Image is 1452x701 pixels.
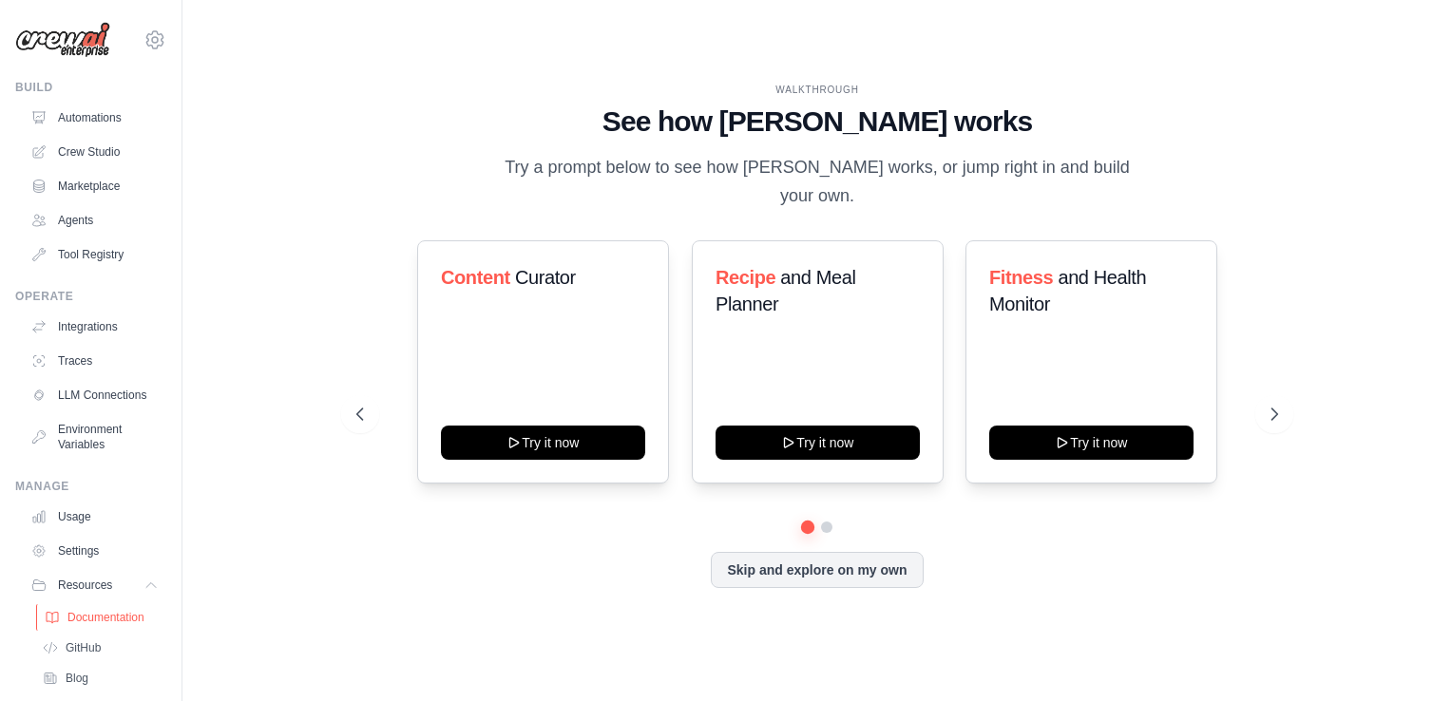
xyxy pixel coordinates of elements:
p: Try a prompt below to see how [PERSON_NAME] works, or jump right in and build your own. [498,154,1137,210]
span: Recipe [716,267,775,288]
iframe: Chat Widget [1357,610,1452,701]
span: GitHub [66,640,101,655]
span: Content [441,267,510,288]
div: Manage [15,479,166,494]
button: Try it now [441,426,645,460]
img: Logo [15,22,110,58]
a: Usage [23,502,166,532]
a: LLM Connections [23,380,166,410]
a: Crew Studio [23,137,166,167]
button: Resources [23,570,166,600]
button: Try it now [716,426,920,460]
h1: See how [PERSON_NAME] works [356,104,1278,139]
div: WALKTHROUGH [356,83,1278,97]
a: Integrations [23,312,166,342]
span: Documentation [67,610,144,625]
div: Operate [15,289,166,304]
a: Traces [23,346,166,376]
a: GitHub [34,635,166,661]
a: Blog [34,665,166,692]
a: Automations [23,103,166,133]
a: Agents [23,205,166,236]
a: Marketplace [23,171,166,201]
a: Environment Variables [23,414,166,460]
a: Tool Registry [23,239,166,270]
span: Curator [515,267,576,288]
button: Try it now [989,426,1194,460]
span: Fitness [989,267,1053,288]
span: and Meal Planner [716,267,855,314]
button: Skip and explore on my own [711,552,923,588]
a: Documentation [36,604,168,631]
span: Resources [58,578,112,593]
a: Settings [23,536,166,566]
div: Build [15,80,166,95]
span: and Health Monitor [989,267,1146,314]
span: Blog [66,671,88,686]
